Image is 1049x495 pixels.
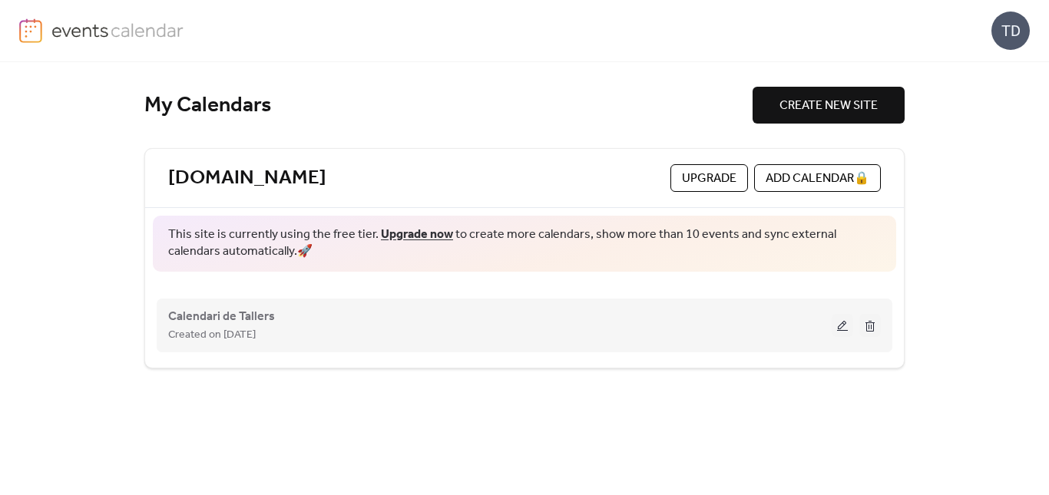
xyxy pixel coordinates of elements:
[19,18,42,43] img: logo
[168,166,326,191] a: [DOMAIN_NAME]
[168,226,881,261] span: This site is currently using the free tier. to create more calendars, show more than 10 events an...
[753,87,905,124] button: CREATE NEW SITE
[682,170,736,188] span: Upgrade
[779,97,878,115] span: CREATE NEW SITE
[168,312,275,321] a: Calendari de Tallers
[144,92,753,119] div: My Calendars
[991,12,1030,50] div: TD
[168,326,256,345] span: Created on [DATE]
[381,223,453,246] a: Upgrade now
[670,164,748,192] button: Upgrade
[168,308,275,326] span: Calendari de Tallers
[51,18,184,41] img: logo-type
